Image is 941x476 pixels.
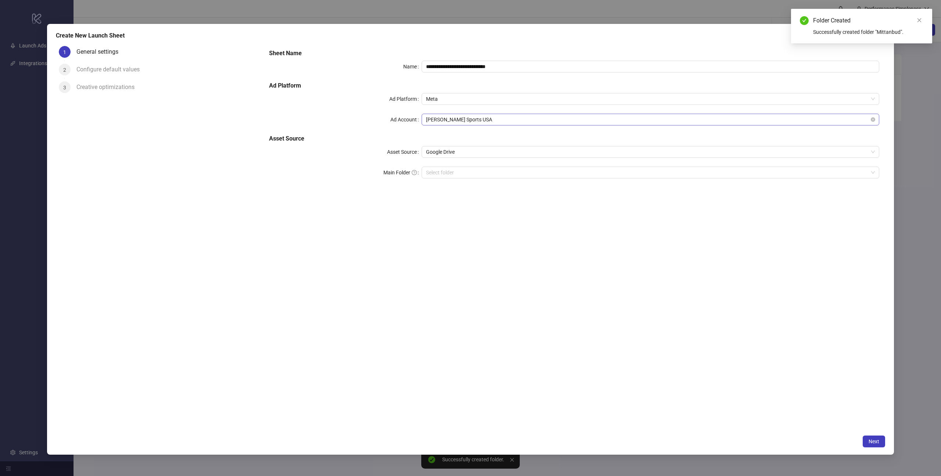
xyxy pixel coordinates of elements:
[63,49,66,55] span: 1
[426,93,875,104] span: Meta
[813,16,923,25] div: Folder Created
[269,134,879,143] h5: Asset Source
[426,146,875,157] span: Google Drive
[269,81,879,90] h5: Ad Platform
[56,31,885,40] div: Create New Launch Sheet
[76,81,140,93] div: Creative optimizations
[863,435,885,447] button: Next
[63,67,66,72] span: 2
[412,170,417,175] span: question-circle
[390,114,422,125] label: Ad Account
[869,438,879,444] span: Next
[426,114,875,125] span: Amundsen Sports USA
[813,28,923,36] div: Successfully created folder "Mittanbud".
[383,167,422,178] label: Main Folder
[269,49,879,58] h5: Sheet Name
[871,117,875,122] span: close-circle
[76,64,146,75] div: Configure default values
[63,84,66,90] span: 3
[387,146,422,158] label: Asset Source
[403,61,422,72] label: Name
[389,93,422,105] label: Ad Platform
[76,46,124,58] div: General settings
[915,16,923,24] a: Close
[422,61,879,72] input: Name
[800,16,809,25] span: check-circle
[917,18,922,23] span: close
